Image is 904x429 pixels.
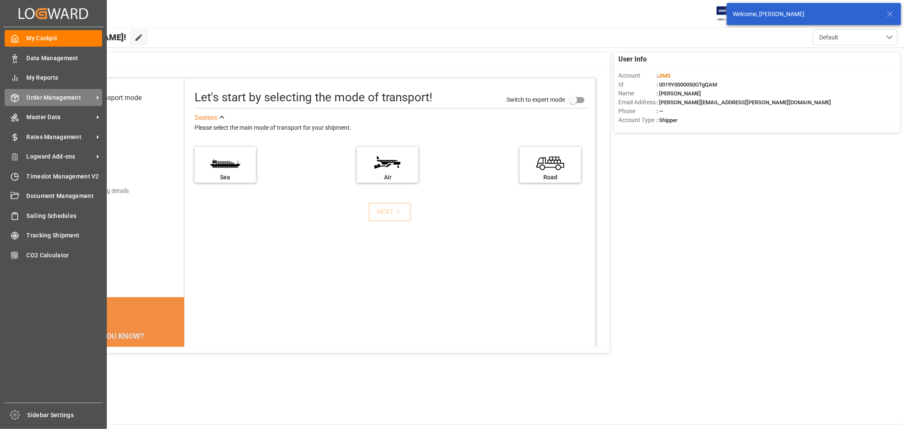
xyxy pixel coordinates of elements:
[377,207,403,217] div: NEXT
[618,80,656,89] span: Id
[27,212,103,220] span: Sailing Schedules
[733,10,879,19] div: Welcome, [PERSON_NAME]
[5,70,102,86] a: My Reports
[27,113,94,122] span: Master Data
[47,327,184,345] div: DID YOU KNOW?
[813,29,898,45] button: open menu
[28,411,103,420] span: Sidebar Settings
[656,117,678,123] span: : Shipper
[27,251,103,260] span: CO2 Calculator
[658,72,670,79] span: JIMS
[195,123,590,133] div: Please select the main mode of transport for your shipment.
[27,54,103,63] span: Data Management
[5,188,102,204] a: Document Management
[27,73,103,82] span: My Reports
[618,71,656,80] span: Account
[195,113,217,123] div: See less
[199,173,252,182] div: Sea
[58,345,174,396] div: The energy needed to power one large container ship across the ocean in a single day is the same ...
[618,116,656,125] span: Account Type
[27,172,103,181] span: Timeslot Management V2
[5,30,102,47] a: My Cockpit
[27,133,94,142] span: Rates Management
[618,107,656,116] span: Phone
[361,173,414,182] div: Air
[5,247,102,263] a: CO2 Calculator
[717,6,746,21] img: Exertis%20JAM%20-%20Email%20Logo.jpg_1722504956.jpg
[656,99,831,106] span: : [PERSON_NAME][EMAIL_ADDRESS][PERSON_NAME][DOMAIN_NAME]
[656,72,670,79] span: :
[172,345,184,406] button: next slide / item
[618,89,656,98] span: Name
[27,152,94,161] span: Logward Add-ons
[506,96,565,103] span: Switch to expert mode
[369,203,411,221] button: NEXT
[5,207,102,224] a: Sailing Schedules
[618,98,656,107] span: Email Address
[656,81,717,88] span: : 0019Y0000050OTgQAM
[76,93,142,103] div: Select transport mode
[618,54,647,64] span: User Info
[656,90,701,97] span: : [PERSON_NAME]
[5,227,102,244] a: Tracking Shipment
[27,192,103,201] span: Document Management
[27,231,103,240] span: Tracking Shipment
[5,50,102,66] a: Data Management
[5,168,102,184] a: Timeslot Management V2
[195,89,432,106] div: Let's start by selecting the mode of transport!
[656,108,663,114] span: : —
[35,29,126,45] span: Hello [PERSON_NAME]!
[524,173,577,182] div: Road
[27,93,94,102] span: Order Management
[819,33,838,42] span: Default
[27,34,103,43] span: My Cockpit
